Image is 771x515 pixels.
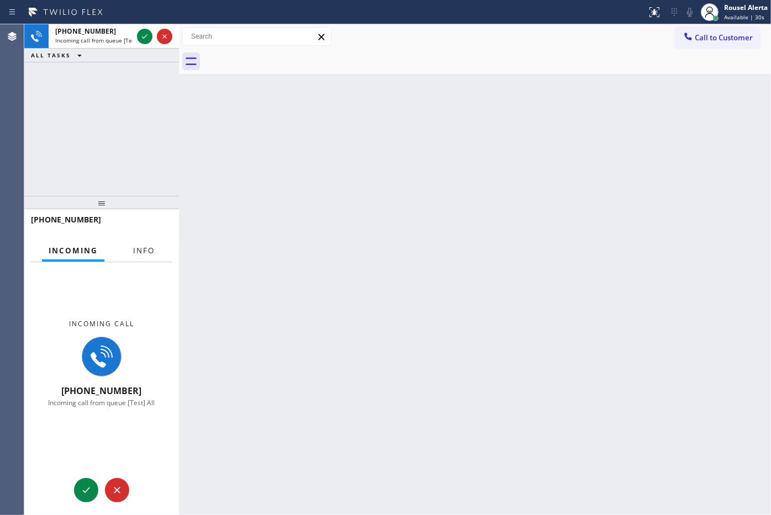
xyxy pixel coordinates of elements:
[31,214,101,225] span: [PHONE_NUMBER]
[62,385,142,397] span: [PHONE_NUMBER]
[682,4,698,20] button: Mute
[157,29,172,44] button: Reject
[105,478,129,502] button: Reject
[31,51,71,59] span: ALL TASKS
[133,246,155,256] span: Info
[55,36,147,44] span: Incoming call from queue [Test] All
[55,26,116,36] span: [PHONE_NUMBER]
[24,49,93,62] button: ALL TASKS
[724,13,764,21] span: Available | 30s
[42,240,104,262] button: Incoming
[74,478,98,502] button: Accept
[69,319,134,328] span: Incoming call
[126,240,161,262] button: Info
[724,3,768,12] div: Rousel Alerta
[49,398,155,407] span: Incoming call from queue [Test] All
[137,29,152,44] button: Accept
[695,33,753,43] span: Call to Customer
[675,27,760,48] button: Call to Customer
[183,28,331,45] input: Search
[49,246,98,256] span: Incoming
